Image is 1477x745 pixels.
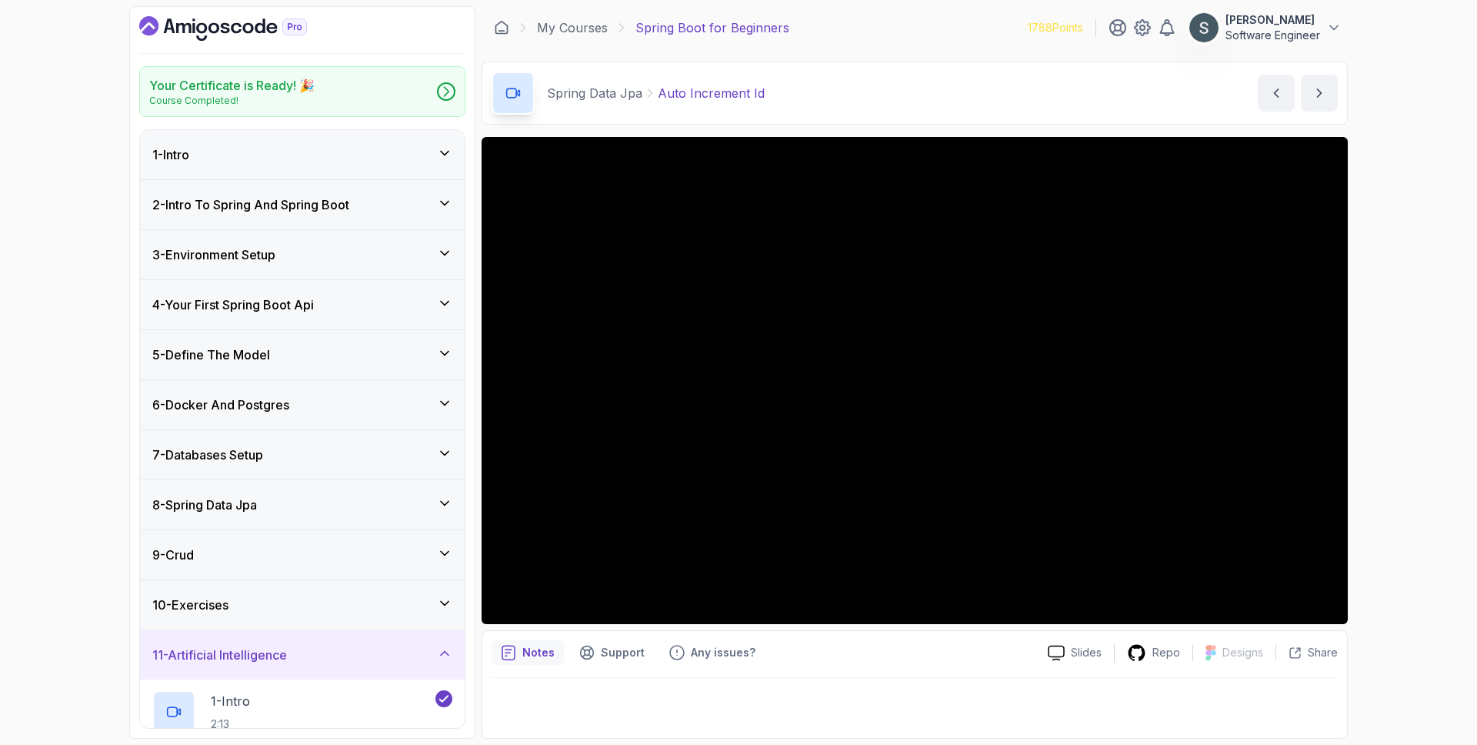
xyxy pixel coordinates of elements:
p: Spring Boot for Beginners [635,18,789,37]
a: Your Certificate is Ready! 🎉Course Completed! [139,66,465,117]
h3: 5 - Define The Model [152,346,270,364]
p: Software Engineer [1225,28,1320,43]
p: 2:13 [211,717,250,732]
h3: 4 - Your First Spring Boot Api [152,296,314,314]
p: 1 - Intro [211,692,250,710]
h3: 7 - Databases Setup [152,446,263,464]
p: Auto Increment Id [658,84,765,102]
p: Notes [522,645,555,660]
a: My Courses [537,18,608,37]
h3: 1 - Intro [152,145,189,164]
p: Repo [1152,645,1180,660]
h3: 11 - Artificial Intelligence [152,646,287,664]
p: 1788 Points [1028,20,1083,35]
p: Spring Data Jpa [547,84,642,102]
h2: Your Certificate is Ready! 🎉 [149,76,315,95]
button: 5-Define The Model [140,330,465,379]
button: next content [1301,75,1338,112]
button: 3-Environment Setup [140,230,465,279]
button: 8-Spring Data Jpa [140,480,465,530]
button: Share [1275,645,1338,660]
a: Slides [1035,645,1114,661]
p: Any issues? [691,645,755,660]
h3: 8 - Spring Data Jpa [152,496,257,514]
iframe: 4 - Auto Increment Id [482,137,1348,624]
h3: 9 - Crud [152,546,194,564]
button: 1-Intro [140,130,465,179]
p: Slides [1071,645,1102,660]
p: Share [1308,645,1338,660]
p: Support [601,645,645,660]
button: notes button [492,640,564,665]
button: 7-Databases Setup [140,430,465,479]
button: 2-Intro To Spring And Spring Boot [140,180,465,229]
button: 6-Docker And Postgres [140,380,465,429]
a: Dashboard [139,16,342,41]
p: Designs [1222,645,1263,660]
p: [PERSON_NAME] [1225,12,1320,28]
h3: 2 - Intro To Spring And Spring Boot [152,195,349,214]
h3: 6 - Docker And Postgres [152,396,289,414]
button: 11-Artificial Intelligence [140,630,465,680]
button: Support button [570,640,654,665]
button: 4-Your First Spring Boot Api [140,280,465,329]
a: Repo [1115,643,1192,663]
button: Feedback button [660,640,765,665]
a: Dashboard [494,20,509,35]
button: previous content [1258,75,1295,112]
h3: 10 - Exercises [152,596,228,614]
p: Course Completed! [149,95,315,107]
button: 9-Crud [140,530,465,580]
button: 10-Exercises [140,580,465,630]
button: user profile image[PERSON_NAME]Software Engineer [1189,12,1342,43]
img: user profile image [1189,13,1219,42]
h3: 3 - Environment Setup [152,246,275,264]
button: 1-Intro2:13 [152,690,452,733]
